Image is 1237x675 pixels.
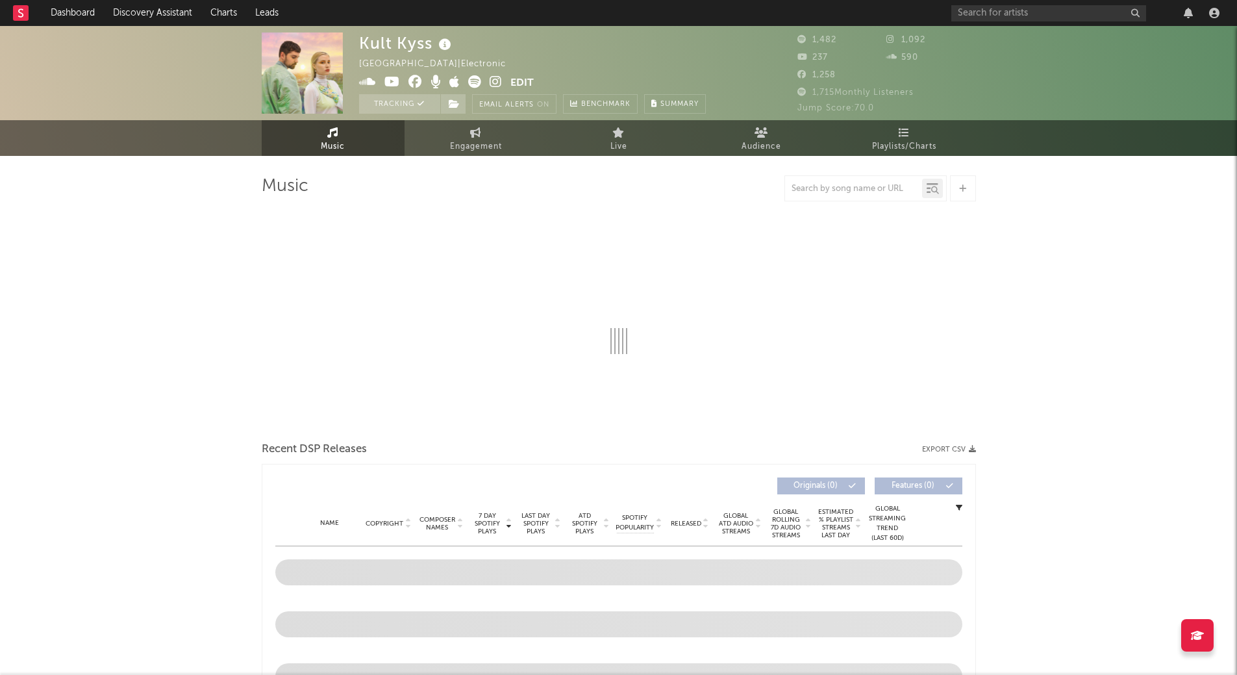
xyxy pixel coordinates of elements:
[786,482,845,490] span: Originals ( 0 )
[610,139,627,155] span: Live
[644,94,706,114] button: Summary
[660,101,699,108] span: Summary
[718,512,754,535] span: Global ATD Audio Streams
[262,442,367,457] span: Recent DSP Releases
[690,120,833,156] a: Audience
[537,101,549,108] em: On
[563,94,638,114] a: Benchmark
[359,32,455,54] div: Kult Kyss
[818,508,854,539] span: Estimated % Playlist Streams Last Day
[519,512,553,535] span: Last Day Spotify Plays
[419,516,456,531] span: Composer Names
[450,139,502,155] span: Engagement
[922,446,976,453] button: Export CSV
[581,97,631,112] span: Benchmark
[742,139,781,155] span: Audience
[510,75,534,92] button: Edit
[951,5,1146,21] input: Search for artists
[797,104,874,112] span: Jump Score: 70.0
[875,478,962,494] button: Features(0)
[797,88,914,97] span: 1,715 Monthly Listeners
[405,120,547,156] a: Engagement
[797,71,836,79] span: 1,258
[768,508,804,539] span: Global Rolling 7D Audio Streams
[797,36,836,44] span: 1,482
[568,512,602,535] span: ATD Spotify Plays
[785,184,922,194] input: Search by song name or URL
[321,139,345,155] span: Music
[301,518,358,528] div: Name
[886,53,918,62] span: 590
[359,94,440,114] button: Tracking
[872,139,936,155] span: Playlists/Charts
[616,513,654,533] span: Spotify Popularity
[886,36,925,44] span: 1,092
[671,520,701,528] span: Released
[797,53,828,62] span: 237
[470,512,505,535] span: 7 Day Spotify Plays
[833,120,976,156] a: Playlists/Charts
[868,504,907,543] div: Global Streaming Trend (Last 60D)
[777,478,865,494] button: Originals(0)
[262,120,405,156] a: Music
[359,57,521,72] div: [GEOGRAPHIC_DATA] | Electronic
[547,120,690,156] a: Live
[472,94,556,114] button: Email AlertsOn
[883,482,943,490] span: Features ( 0 )
[366,520,403,528] span: Copyright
